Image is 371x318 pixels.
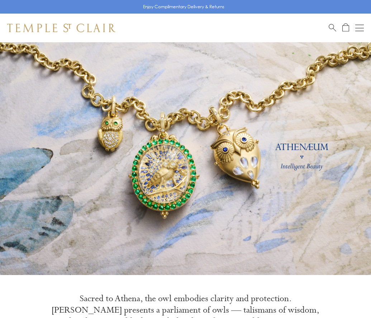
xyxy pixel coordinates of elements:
a: Search [329,23,336,32]
img: Temple St. Clair [7,24,115,32]
p: Enjoy Complimentary Delivery & Returns [143,3,224,10]
button: Open navigation [355,24,364,32]
a: Open Shopping Bag [342,23,349,32]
